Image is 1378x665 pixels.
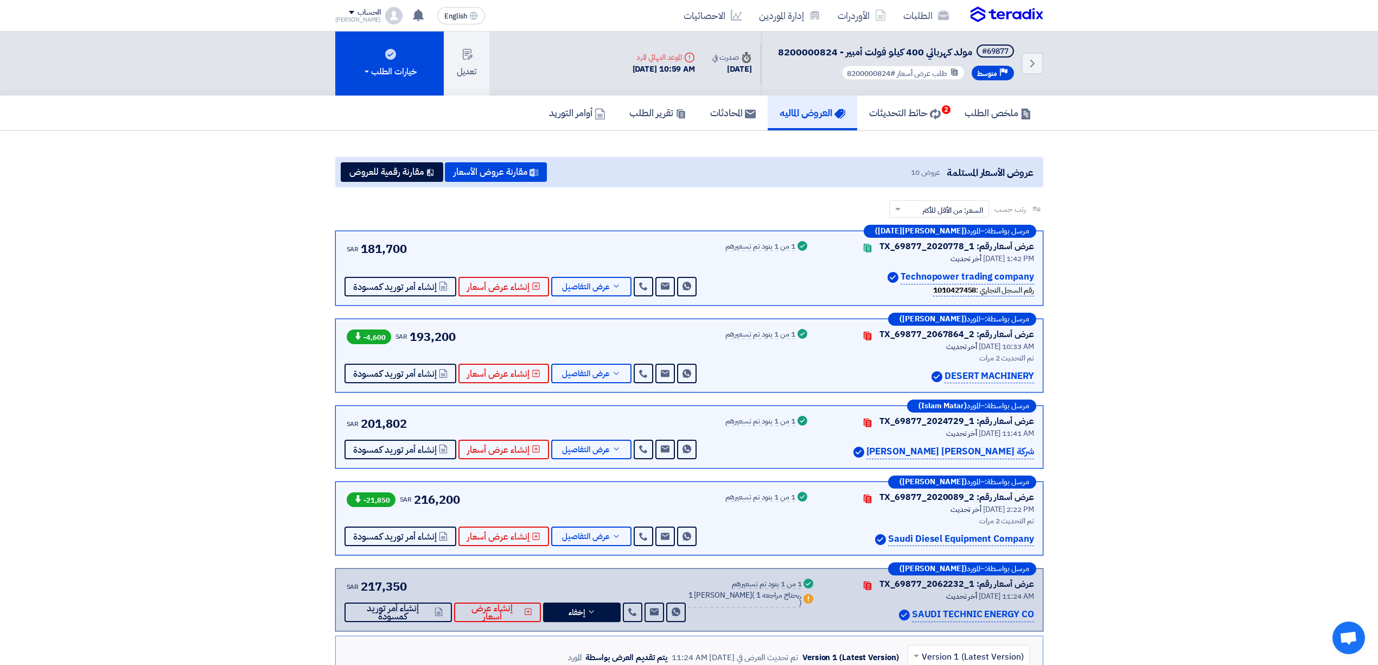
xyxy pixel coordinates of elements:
button: إنشاء أمر توريد كمسودة [344,440,456,459]
span: 2 [942,105,950,114]
div: 1 [PERSON_NAME] [688,592,801,608]
div: – [864,225,1036,238]
span: [DATE] 10:33 AM [979,341,1034,352]
div: عرض أسعار رقم: TX_69877_2067864_2 [879,328,1034,341]
button: عرض التفاصيل [551,364,631,383]
button: تعديل [444,31,489,96]
span: السعر: من الأقل للأكثر [922,205,983,216]
img: Verified Account [853,447,864,458]
b: ([PERSON_NAME]) [899,565,967,573]
span: المورد [967,402,980,410]
button: مقارنة عروض الأسعار [445,162,547,182]
div: 1 من 1 بنود تم تسعيرهم [725,417,795,426]
button: خيارات الطلب [335,31,444,96]
div: تم تحديث العرض في [DATE] 11:24 AM [672,651,798,664]
span: ) [799,597,802,609]
span: 193,200 [410,328,455,346]
div: Open chat [1332,622,1365,654]
button: عرض التفاصيل [551,440,631,459]
span: SAR [347,244,359,254]
img: Verified Account [875,534,886,545]
span: [DATE] 11:41 AM [979,428,1034,439]
span: مرسل بواسطة: [985,227,1029,235]
b: (Islam Matar) [918,402,967,410]
span: المورد [967,478,980,486]
span: إنشاء عرض أسعار [467,370,529,378]
span: [DATE] 11:24 AM [979,591,1034,602]
div: خيارات الطلب [362,65,417,78]
h5: المحادثات [710,106,756,119]
span: مرسل بواسطة: [985,478,1029,486]
button: إنشاء عرض أسعار [458,527,549,546]
span: SAR [347,419,359,429]
span: 217,350 [361,578,406,596]
button: مقارنة رقمية للعروض [341,162,443,182]
div: عرض أسعار رقم: TX_69877_2020778_1 [879,240,1034,253]
h5: مولد كهربائي 400 كيلو فولت أمبير - 8200000824 [778,45,1016,60]
span: المورد [967,565,980,573]
span: مولد كهربائي 400 كيلو فولت أمبير - 8200000824 [778,45,972,59]
span: إنشاء أمر توريد كمسودة [353,283,437,291]
b: ([PERSON_NAME]) [899,478,967,486]
span: أخر تحديث [946,591,977,602]
span: إنشاء أمر توريد كمسودة [353,446,437,454]
span: مرسل بواسطة: [985,315,1029,323]
span: المورد [967,315,980,323]
span: إنشاء عرض أسعار [467,533,529,541]
span: -4,600 [347,330,391,344]
div: – [888,476,1036,489]
a: الطلبات [895,3,958,28]
h5: حائط التحديثات [869,106,941,119]
p: Saudi Diesel Equipment Company [888,532,1033,547]
span: 216,200 [414,491,460,509]
div: [DATE] 10:59 AM [633,63,696,75]
img: Verified Account [932,371,942,382]
img: Verified Account [899,610,910,620]
span: 181,700 [361,240,406,258]
button: إنشاء عرض أسعار [458,440,549,459]
b: 1010427458 [933,284,976,296]
span: [DATE] 1:42 PM [983,253,1034,264]
a: المحادثات [698,96,768,130]
button: إنشاء عرض أسعار [454,603,541,622]
div: يتم تقديم العرض بواسطة [585,651,667,664]
h5: ملخص الطلب [965,106,1031,119]
a: الاحصائيات [675,3,750,28]
span: SAR [400,495,412,504]
span: 1 يحتاج مراجعه, [756,590,802,601]
a: حائط التحديثات2 [857,96,953,130]
a: أوامر التوريد [537,96,617,130]
h5: أوامر التوريد [549,106,605,119]
span: #8200000824 [847,68,895,79]
button: إنشاء أمر توريد كمسودة [344,527,456,546]
div: [DATE] [712,63,751,75]
span: عروض 10 [911,167,940,178]
span: SAR [347,582,359,592]
b: ([PERSON_NAME]) [899,315,967,323]
span: English [444,12,467,20]
div: عرض أسعار رقم: TX_69877_2020089_2 [879,491,1034,504]
a: الأوردرات [829,3,895,28]
button: إنشاء عرض أسعار [458,277,549,296]
div: – [888,313,1036,326]
div: #69877 [982,48,1009,55]
img: Verified Account [888,272,898,283]
span: إنشاء أمر توريد كمسودة [353,370,437,378]
div: تم التحديث 2 مرات [822,352,1034,364]
span: عرض التفاصيل [562,283,610,291]
span: عرض التفاصيل [562,446,610,454]
span: -21,850 [347,492,395,507]
a: إدارة الموردين [750,3,829,28]
button: إنشاء أمر توريد كمسودة [344,364,456,383]
span: مرسل بواسطة: [985,402,1029,410]
div: عرض أسعار رقم: TX_69877_2024729_1 [879,415,1034,428]
div: عرض أسعار رقم: TX_69877_2062232_1 [879,578,1034,591]
div: 1 من 1 بنود تم تسعيرهم [725,493,795,502]
div: 1 من 1 بنود تم تسعيرهم [725,243,795,251]
span: إنشاء عرض أسعار [467,446,529,454]
img: Teradix logo [971,7,1043,23]
div: [PERSON_NAME] [335,17,381,23]
span: [DATE] 2:22 PM [983,504,1034,515]
span: عرض التفاصيل [562,370,610,378]
div: Version 1 (Latest Version) [802,651,898,664]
